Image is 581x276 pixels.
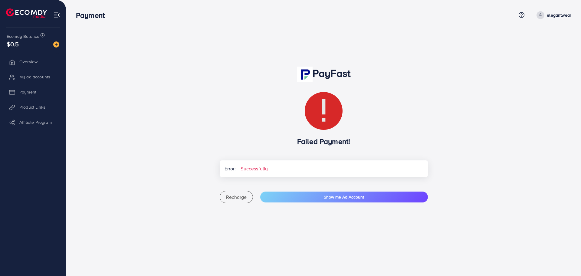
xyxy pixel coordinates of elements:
[236,160,273,177] span: Successfully
[220,160,236,177] span: Error:
[534,11,571,19] a: elegantwear
[220,67,428,82] h1: PayFast
[220,191,253,203] button: Recharge
[76,11,110,20] h3: Payment
[297,67,313,82] img: PayFast
[7,33,39,39] span: Ecomdy Balance
[324,194,364,200] span: Show me Ad Account
[6,8,47,18] img: logo
[226,194,247,200] span: Recharge
[547,11,571,19] p: elegantwear
[53,41,59,48] img: image
[260,192,428,202] button: Show me Ad Account
[305,92,343,130] img: Error
[7,40,19,48] span: $0.5
[53,11,60,18] img: menu
[220,137,428,146] h3: Failed Payment!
